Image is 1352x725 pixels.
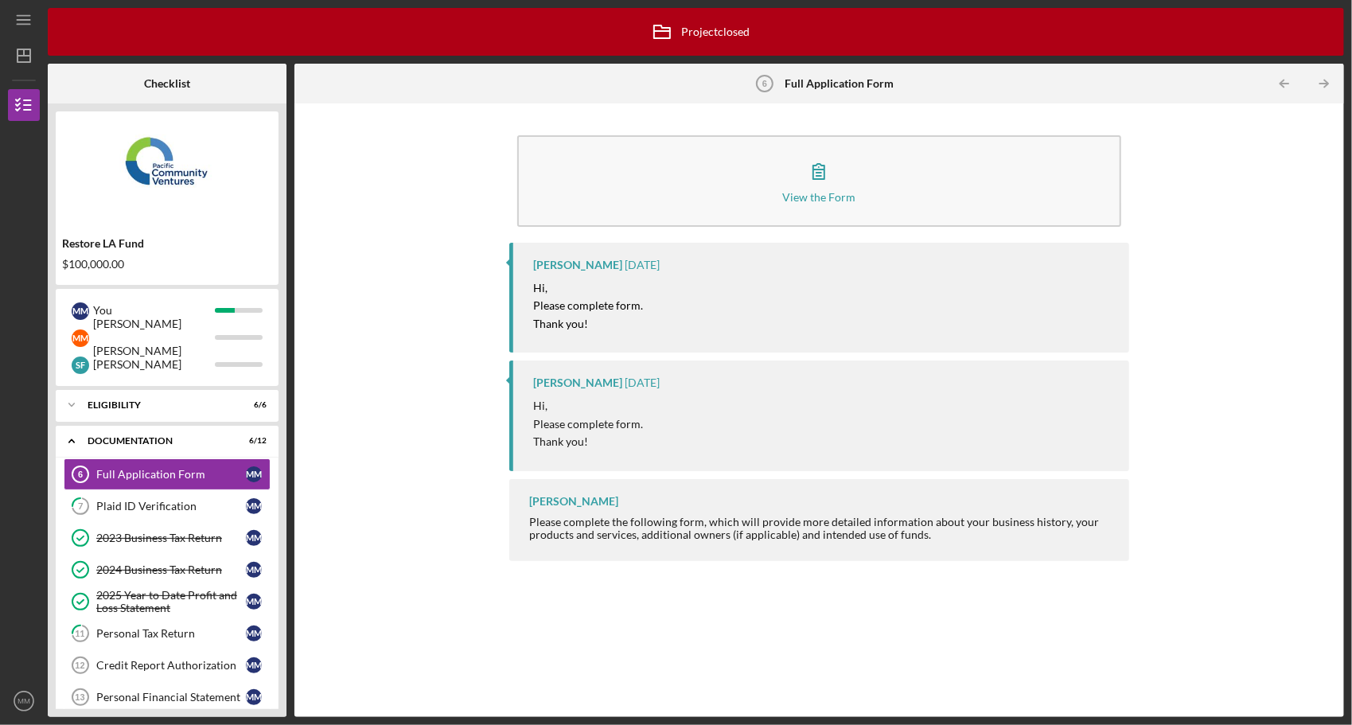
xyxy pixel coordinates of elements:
div: 6 / 6 [238,400,267,410]
div: M M [246,466,262,482]
a: 13Personal Financial StatementMM [64,681,271,713]
tspan: 7 [78,501,84,512]
div: [PERSON_NAME] [PERSON_NAME] [93,310,215,364]
div: Full Application Form [96,468,246,481]
div: Credit Report Authorization [96,659,246,672]
div: 6 / 12 [238,436,267,446]
tspan: 13 [75,692,84,702]
div: Restore LA Fund [62,237,272,250]
div: Documentation [88,436,227,446]
div: Plaid ID Verification [96,500,246,513]
time: 2025-10-07 21:47 [625,259,660,271]
div: 2023 Business Tax Return [96,532,246,544]
div: You [93,297,215,324]
div: M M [246,530,262,546]
div: Please complete the following form, which will provide more detailed information about your busin... [529,516,1113,541]
text: MM [18,697,30,706]
div: Eligibility [88,400,227,410]
tspan: 6 [78,470,83,479]
div: M M [246,689,262,705]
div: M M [246,594,262,610]
a: 2024 Business Tax ReturnMM [64,554,271,586]
img: Product logo [56,119,279,215]
button: View the Form [517,135,1121,227]
p: Thank you! [533,433,643,450]
mark: Please complete form. [533,298,643,312]
time: 2025-10-01 21:00 [625,376,660,389]
a: 7Plaid ID VerificationMM [64,490,271,522]
a: 2025 Year to Date Profit and Loss StatementMM [64,586,271,618]
div: [PERSON_NAME] [533,259,622,271]
div: Personal Financial Statement [96,691,246,704]
div: Project closed [642,12,750,52]
div: Personal Tax Return [96,627,246,640]
a: 11Personal Tax ReturnMM [64,618,271,649]
div: M M [72,302,89,320]
div: 2024 Business Tax Return [96,563,246,576]
p: Please complete form. [533,415,643,433]
button: MM [8,685,40,717]
a: 12Credit Report AuthorizationMM [64,649,271,681]
div: $100,000.00 [62,258,272,271]
div: M M [246,657,262,673]
a: 2023 Business Tax ReturnMM [64,522,271,554]
div: M M [246,562,262,578]
a: 6Full Application FormMM [64,458,271,490]
div: M M [246,498,262,514]
mark: Hi, [533,281,547,294]
div: [PERSON_NAME] [529,495,618,508]
div: 2025 Year to Date Profit and Loss Statement [96,589,246,614]
div: S F [72,357,89,374]
b: Full Application Form [785,77,894,90]
b: Checklist [144,77,190,90]
div: [PERSON_NAME] [93,351,215,378]
tspan: 11 [76,629,85,639]
div: M M [246,626,262,641]
mark: Thank you! [533,317,588,330]
p: Hi, [533,397,643,415]
tspan: 6 [762,79,767,88]
div: [PERSON_NAME] [533,376,622,389]
div: View the Form [782,191,855,203]
tspan: 12 [75,661,84,670]
div: M M [72,329,89,347]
